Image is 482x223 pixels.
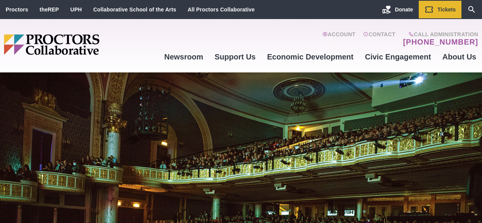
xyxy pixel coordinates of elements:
a: Donate [376,1,419,18]
a: Newsroom [159,47,209,67]
span: Donate [395,6,413,13]
a: Proctors [6,6,28,13]
a: Search [461,1,482,18]
span: Call Administration [401,31,478,37]
a: About Us [437,47,482,67]
a: Tickets [419,1,461,18]
img: Proctors logo [4,34,158,55]
span: Tickets [437,6,456,13]
a: All Proctors Collaborative [187,6,255,13]
a: UPH [70,6,82,13]
a: Account [322,31,355,47]
a: theREP [40,6,59,13]
a: [PHONE_NUMBER] [403,37,478,47]
a: Support Us [209,47,261,67]
a: Collaborative School of the Arts [93,6,176,13]
a: Contact [363,31,396,47]
a: Economic Development [261,47,359,67]
a: Civic Engagement [359,47,437,67]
